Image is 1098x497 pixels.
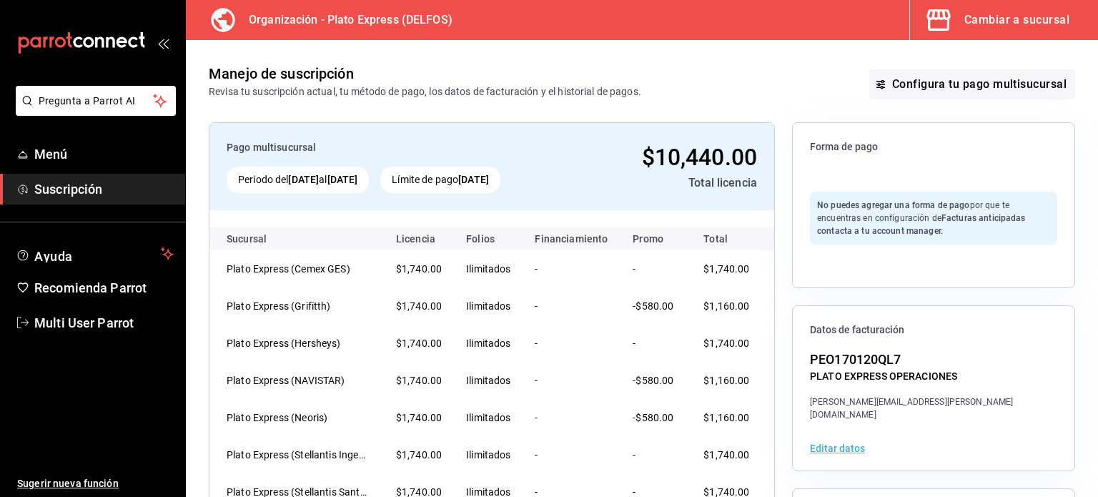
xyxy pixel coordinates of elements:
div: Plato Express (NAVISTAR) [227,373,370,388]
td: Ilimitados [455,287,523,325]
div: Plato Express (Grifitth) [227,299,370,313]
span: $1,740.00 [396,300,442,312]
div: Pago multisucursal [227,140,565,155]
td: Ilimitados [455,399,523,436]
span: $1,740.00 [703,338,749,349]
td: - [621,250,686,287]
div: Límite de pago [380,167,500,193]
span: -$580.00 [633,300,673,312]
span: $10,440.00 [642,144,757,171]
strong: No puedes agregar una forma de pago [817,200,970,210]
div: Sucursal [227,233,305,245]
span: $1,740.00 [703,449,749,461]
th: Total [686,227,774,250]
div: Plato Express (Stellantis Ingenieria) [227,448,370,462]
strong: [DATE] [458,174,489,185]
td: Ilimitados [455,250,523,287]
span: $1,740.00 [396,375,442,386]
span: $1,740.00 [396,449,442,461]
span: -$580.00 [633,375,673,386]
span: Pregunta a Parrot AI [39,94,154,109]
span: $1,740.00 [396,263,442,275]
span: $1,160.00 [703,375,749,386]
button: Pregunta a Parrot AI [16,86,176,116]
span: Suscripción [34,179,174,199]
strong: [DATE] [327,174,358,185]
td: Ilimitados [455,325,523,362]
div: Plato Express (Hersheys) [227,336,370,350]
span: Sugerir nueva función [17,476,174,491]
button: open_drawer_menu [157,37,169,49]
strong: [DATE] [288,174,319,185]
span: Forma de pago [810,140,1057,154]
td: - [523,436,621,473]
span: $1,740.00 [396,338,442,349]
span: Recomienda Parrot [34,278,174,297]
div: Plato Express (Cemex GES) [227,262,370,276]
span: Datos de facturación [810,323,1057,337]
div: [PERSON_NAME][EMAIL_ADDRESS][PERSON_NAME][DOMAIN_NAME] [810,395,1057,421]
span: Multi User Parrot [34,313,174,333]
th: Financiamiento [523,227,621,250]
div: Total licencia [577,174,757,192]
div: Revisa tu suscripción actual, tu método de pago, los datos de facturación y el historial de pagos. [209,84,641,99]
td: - [523,362,621,399]
span: $1,160.00 [703,412,749,423]
button: Editar datos [810,443,865,453]
div: PLATO EXPRESS OPERACIONES [810,369,1057,384]
span: Menú [34,144,174,164]
th: Promo [621,227,686,250]
div: PEO170120QL7 [810,350,1057,369]
div: Manejo de suscripción [209,63,354,84]
span: -$580.00 [633,412,673,423]
span: $1,740.00 [396,412,442,423]
h3: Organización - Plato Express (DELFOS) [237,11,452,29]
div: Plato Express (Neoris) [227,410,370,425]
td: - [621,436,686,473]
td: - [523,325,621,362]
div: Cambiar a sucursal [964,10,1069,30]
a: Pregunta a Parrot AI [10,104,176,119]
span: por que te encuentras en configuración de [817,200,1026,236]
span: $1,740.00 [703,263,749,275]
div: Periodo del al [227,167,369,193]
td: - [523,250,621,287]
td: Ilimitados [455,362,523,399]
td: - [523,287,621,325]
span: Ayuda [34,245,155,262]
td: - [621,325,686,362]
button: Configura tu pago multisucursal [869,69,1075,99]
th: Licencia [385,227,455,250]
span: $1,160.00 [703,300,749,312]
th: Folios [455,227,523,250]
td: Ilimitados [455,436,523,473]
td: - [523,399,621,436]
